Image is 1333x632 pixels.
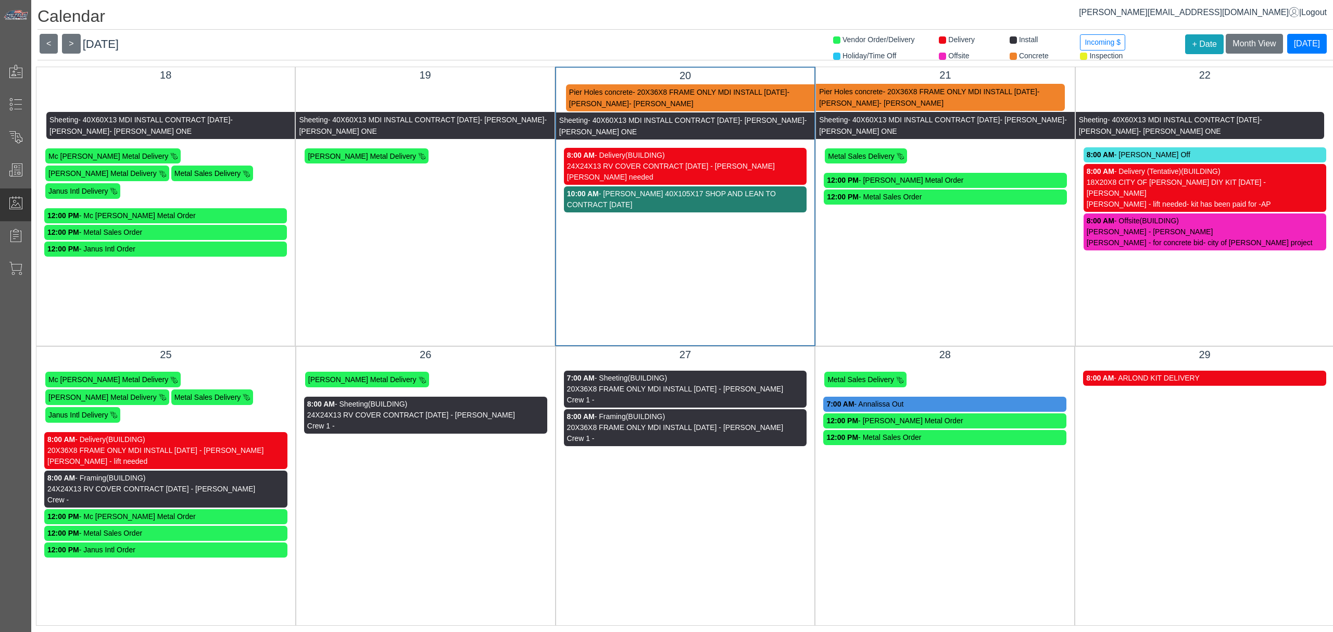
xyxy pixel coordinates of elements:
[883,87,1037,96] span: - 20X36X8 FRAME ONLY MDI INSTALL [DATE]
[47,434,284,445] div: - Delivery
[559,116,588,124] span: Sheeting
[40,34,58,54] button: <
[44,67,287,83] div: 18
[626,412,665,421] span: (BUILDING)
[1084,67,1326,83] div: 22
[567,161,803,172] div: 24X24X13 RV COVER CONTRACT [DATE] - [PERSON_NAME]
[826,432,1063,443] div: - Metal Sales Order
[1079,116,1262,135] span: - [PERSON_NAME]
[47,546,79,554] strong: 12:00 PM
[47,473,284,484] div: - Framing
[827,375,894,384] span: Metal Sales Delivery
[1089,52,1123,60] span: Inspection
[174,169,241,178] span: Metal Sales Delivery
[564,347,807,362] div: 27
[567,395,804,406] div: Crew 1 -
[740,116,804,124] span: - [PERSON_NAME]
[308,375,417,384] span: [PERSON_NAME] Metal Delivery
[47,245,79,253] strong: 12:00 PM
[826,399,1063,410] div: - Annalissa Out
[625,151,664,159] span: (BUILDING)
[1000,116,1065,124] span: - [PERSON_NAME]
[48,411,108,419] span: Janus Intl Delivery
[480,116,545,124] span: - [PERSON_NAME]
[842,35,915,44] span: Vendor Order/Delivery
[1185,34,1224,54] button: + Date
[307,410,544,421] div: 24X24X13 RV COVER CONTRACT [DATE] - [PERSON_NAME]
[567,373,804,384] div: - Sheeting
[304,347,547,362] div: 26
[819,116,848,124] span: Sheeting
[47,528,284,539] div: - Metal Sales Order
[1181,167,1220,175] span: (BUILDING)
[47,474,75,482] strong: 8:00 AM
[47,456,284,467] div: [PERSON_NAME] - lift needed
[1108,116,1260,124] span: - 40X60X13 MDI INSTALL CONTRACT [DATE]
[1140,217,1179,225] span: (BUILDING)
[47,495,284,505] div: Crew -
[1080,34,1125,50] button: Incoming $
[848,116,1000,124] span: - 40X60X13 MDI INSTALL CONTRACT [DATE]
[1087,150,1114,159] strong: 8:00 AM
[48,151,168,160] span: Mc [PERSON_NAME] Metal Delivery
[827,193,859,201] strong: 12:00 PM
[299,116,328,124] span: Sheeting
[48,393,157,401] span: [PERSON_NAME] Metal Delivery
[823,347,1066,362] div: 28
[629,99,694,108] span: - [PERSON_NAME]
[48,169,157,178] span: [PERSON_NAME] Metal Delivery
[307,400,335,408] strong: 8:00 AM
[1087,199,1323,210] div: [PERSON_NAME] - lift needed- kit has been paid for -AP
[1019,35,1038,44] span: Install
[567,151,595,159] strong: 8:00 AM
[83,37,119,50] span: [DATE]
[567,412,595,421] strong: 8:00 AM
[47,511,284,522] div: - Mc [PERSON_NAME] Metal Order
[1079,8,1299,17] a: [PERSON_NAME][EMAIL_ADDRESS][DOMAIN_NAME]
[47,512,79,521] strong: 12:00 PM
[1087,166,1323,177] div: - Delivery (Tentative)
[1139,127,1221,135] span: - [PERSON_NAME] ONE
[1019,52,1049,60] span: Concrete
[299,116,547,135] span: - [PERSON_NAME] ONE
[569,88,633,96] span: Pier Holes concrete
[1083,347,1326,362] div: 29
[1079,6,1327,19] div: |
[827,175,1063,186] div: - [PERSON_NAME] Metal Order
[819,87,883,96] span: Pier Holes concrete
[1087,226,1323,237] div: [PERSON_NAME] - [PERSON_NAME]
[826,400,854,408] strong: 7:00 AM
[633,88,787,96] span: - 20X36X8 FRAME ONLY MDI INSTALL [DATE]
[826,416,858,425] strong: 12:00 PM
[106,435,145,444] span: (BUILDING)
[567,374,595,382] strong: 7:00 AM
[567,188,803,210] div: - [PERSON_NAME] 40X105X17 SHOP AND LEAN TO CONTRACT [DATE]
[1301,8,1327,17] span: Logout
[47,484,284,495] div: 24X24X13 RV COVER CONTRACT [DATE] - [PERSON_NAME]
[1086,373,1323,384] div: - ARLOND KIT DELIVERY
[48,187,108,195] span: Janus Intl Delivery
[819,87,1039,107] span: - [PERSON_NAME]
[827,192,1063,203] div: - Metal Sales Order
[368,400,407,408] span: (BUILDING)
[62,34,80,54] button: >
[569,88,789,108] span: - [PERSON_NAME]
[567,411,804,422] div: - Framing
[826,433,858,441] strong: 12:00 PM
[47,529,79,537] strong: 12:00 PM
[567,172,803,183] div: [PERSON_NAME] needed
[827,176,859,184] strong: 12:00 PM
[49,116,78,124] span: Sheeting
[828,151,895,160] span: Metal Sales Delivery
[47,210,284,221] div: - Mc [PERSON_NAME] Metal Order
[842,52,896,60] span: Holiday/Time Off
[174,393,241,401] span: Metal Sales Delivery
[559,116,807,136] span: - [PERSON_NAME] ONE
[1087,167,1114,175] strong: 8:00 AM
[47,445,284,456] div: 20X36X8 FRAME ONLY MDI INSTALL [DATE] - [PERSON_NAME]
[304,67,546,83] div: 19
[948,52,969,60] span: Offsite
[47,228,79,236] strong: 12:00 PM
[78,116,230,124] span: - 40X60X13 MDI INSTALL CONTRACT [DATE]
